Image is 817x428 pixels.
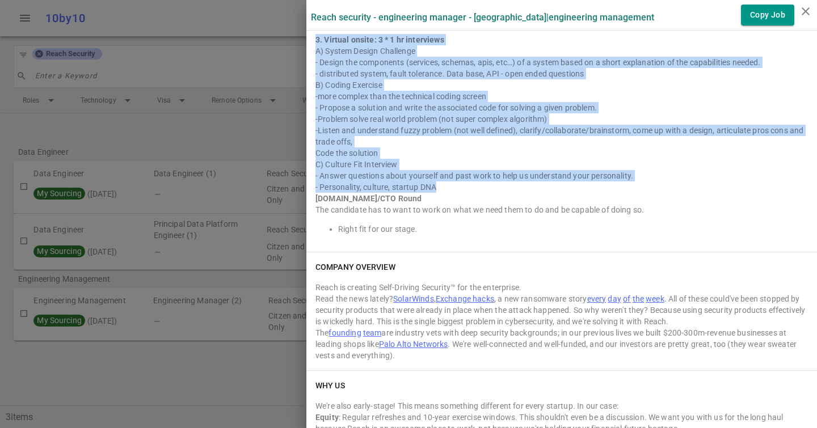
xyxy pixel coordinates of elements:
a: the [633,294,644,303]
strong: [DOMAIN_NAME]/CTO Round [315,194,422,203]
div: The are industry vets with deep security backgrounds; in our previous lives we built $200-300m-re... [315,327,808,361]
h6: WHY US [315,380,345,391]
a: day [608,294,621,303]
a: Palo Alto Networks [379,340,448,349]
a: week [646,294,664,303]
div: A) System Design Challenge [315,45,808,57]
a: team [363,328,382,337]
div: Reach is creating Self-Driving Security™ for the enterprise. [315,282,808,293]
i: close [799,5,812,18]
div: - distributed system, fault tolerance. Data base, API - open ended questions [315,68,808,79]
li: Right fit for our stage. [338,223,808,235]
div: B) Coding Exercise [315,79,808,91]
div: - Personality, culture, startup DNA [315,181,808,193]
div: -more complex than the technical coding screen [315,91,808,102]
div: The candidate has to want to work on what we need them to do and be capable of doing so. [315,204,808,215]
h6: COMPANY OVERVIEW [315,261,395,273]
div: - Propose a solution and write the associated code for solving a given problem. [315,102,808,113]
a: every [587,294,607,303]
div: Read the news lately? , , a new ransomware story . All of these could've been stopped by security... [315,293,808,327]
strong: 3. Virtual onsite: 3 * 1 hr interviews [315,35,444,44]
div: Code the solution [315,147,808,159]
a: of [623,294,630,303]
div: - Design the components (services, schemas, apis, etc…) of a system based on a short explanation ... [315,57,808,68]
button: Copy Job [741,5,794,26]
strong: Equity [315,413,339,422]
div: - Answer questions about yourself and past work to help us understand your personality. [315,170,808,181]
label: Reach Security - Engineering Manager - [GEOGRAPHIC_DATA] | Engineering Management [311,12,654,23]
a: founding [329,328,361,337]
div: C) Culture Fit Interview [315,159,808,170]
a: SolarWinds [393,294,434,303]
div: -Problem solve real world problem (not super complex algorithm) [315,113,808,125]
a: Exchange hacks [436,294,494,303]
div: We're also early-stage! This means something different for every startup. In our case: [315,400,808,412]
div: -Listen and understand fuzzy problem (not well defined), clarify/collaborate/brainstorm, come up ... [315,125,808,147]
